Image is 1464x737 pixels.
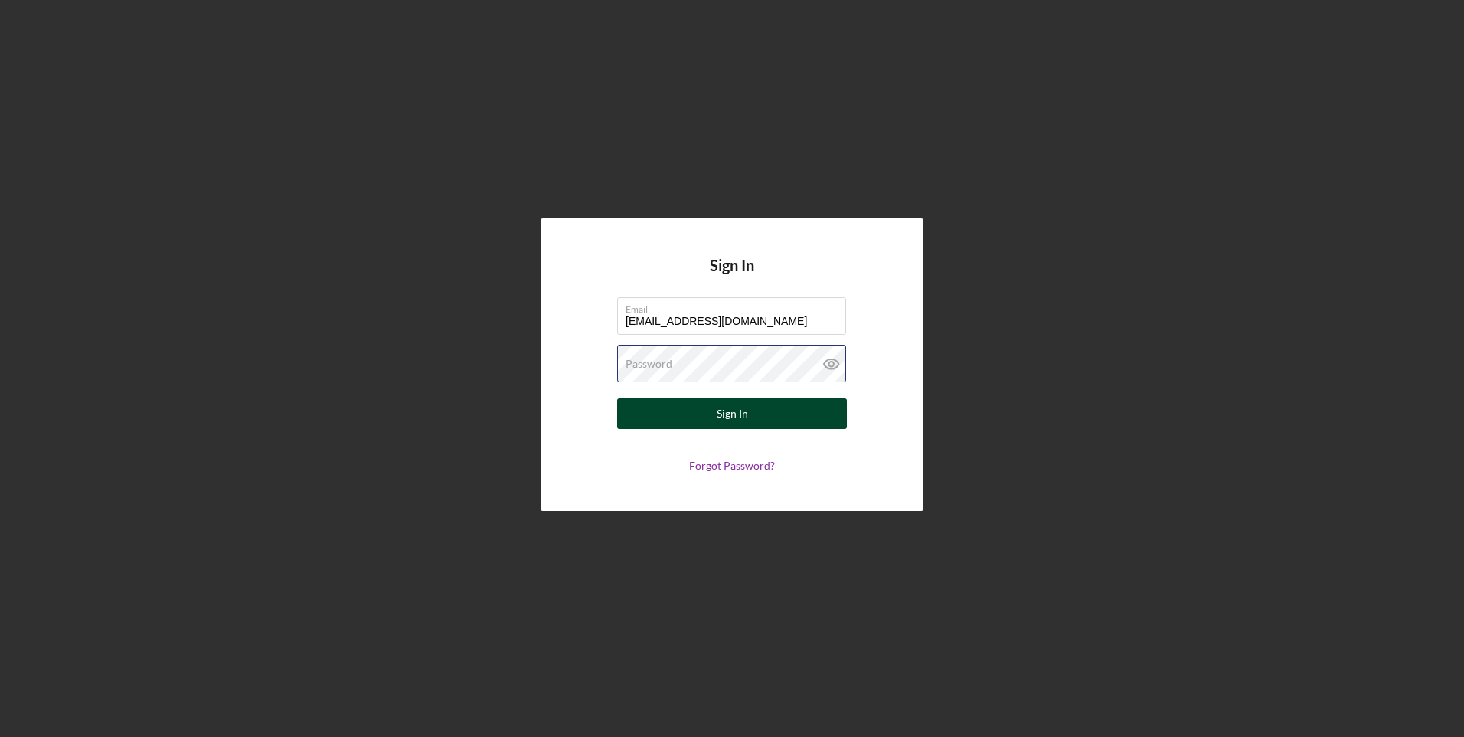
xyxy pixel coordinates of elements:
[710,257,754,297] h4: Sign In
[626,358,672,370] label: Password
[617,398,847,429] button: Sign In
[717,398,748,429] div: Sign In
[689,459,775,472] a: Forgot Password?
[626,298,846,315] label: Email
